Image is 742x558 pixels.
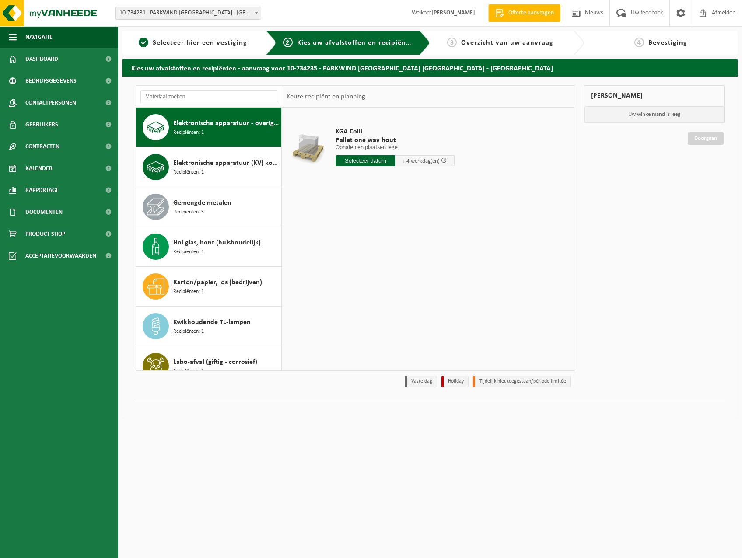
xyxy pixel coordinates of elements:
button: Karton/papier, los (bedrijven) Recipiënten: 1 [136,267,282,307]
span: Recipiënten: 1 [173,367,204,376]
span: Bedrijfsgegevens [25,70,77,92]
span: Product Shop [25,223,65,245]
button: Gemengde metalen Recipiënten: 3 [136,187,282,227]
div: Keuze recipiënt en planning [282,86,370,108]
h2: Kies uw afvalstoffen en recipiënten - aanvraag voor 10-734235 - PARKWIND [GEOGRAPHIC_DATA] [GEOGR... [122,59,738,76]
span: Selecteer hier een vestiging [153,39,247,46]
span: Recipiënten: 1 [173,288,204,296]
span: Recipiënten: 3 [173,208,204,216]
span: Kies uw afvalstoffen en recipiënten [297,39,417,46]
span: Kwikhoudende TL-lampen [173,317,251,328]
span: Overzicht van uw aanvraag [461,39,553,46]
span: 10-734231 - PARKWIND NV - LEUVEN [116,7,261,19]
li: Vaste dag [405,376,437,387]
span: Recipiënten: 1 [173,168,204,177]
span: Recipiënten: 1 [173,328,204,336]
span: Elektronische apparatuur (KV) koelvries (huishoudelijk) [173,158,279,168]
span: Navigatie [25,26,52,48]
li: Holiday [441,376,469,387]
li: Tijdelijk niet toegestaan/période limitée [473,376,571,387]
span: 1 [139,38,148,47]
span: KGA Colli [336,127,455,136]
span: Bevestiging [648,39,687,46]
span: Documenten [25,201,63,223]
span: Dashboard [25,48,58,70]
button: Labo-afval (giftig - corrosief) Recipiënten: 1 [136,346,282,386]
a: 1Selecteer hier een vestiging [127,38,259,48]
span: + 4 werkdag(en) [402,158,440,164]
span: Hol glas, bont (huishoudelijk) [173,237,261,248]
span: Gebruikers [25,114,58,136]
span: Elektronische apparatuur - overige (OVE) [173,118,279,129]
a: Offerte aanvragen [488,4,560,22]
span: Recipiënten: 1 [173,129,204,137]
span: 3 [447,38,457,47]
span: Labo-afval (giftig - corrosief) [173,357,257,367]
span: Recipiënten: 1 [173,248,204,256]
span: Karton/papier, los (bedrijven) [173,277,262,288]
a: Doorgaan [688,132,724,145]
p: Uw winkelmand is leeg [584,106,724,123]
button: Hol glas, bont (huishoudelijk) Recipiënten: 1 [136,227,282,267]
span: Offerte aanvragen [506,9,556,17]
span: Pallet one way hout [336,136,455,145]
button: Kwikhoudende TL-lampen Recipiënten: 1 [136,307,282,346]
span: 10-734231 - PARKWIND NV - LEUVEN [115,7,261,20]
button: Elektronische apparatuur - overige (OVE) Recipiënten: 1 [136,108,282,147]
span: Contracten [25,136,59,157]
span: Acceptatievoorwaarden [25,245,96,267]
span: Kalender [25,157,52,179]
p: Ophalen en plaatsen lege [336,145,455,151]
div: [PERSON_NAME] [584,85,725,106]
span: 2 [283,38,293,47]
input: Materiaal zoeken [140,90,277,103]
span: 4 [634,38,644,47]
span: Contactpersonen [25,92,76,114]
strong: [PERSON_NAME] [431,10,475,16]
button: Elektronische apparatuur (KV) koelvries (huishoudelijk) Recipiënten: 1 [136,147,282,187]
span: Rapportage [25,179,59,201]
span: Gemengde metalen [173,198,231,208]
input: Selecteer datum [336,155,395,166]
